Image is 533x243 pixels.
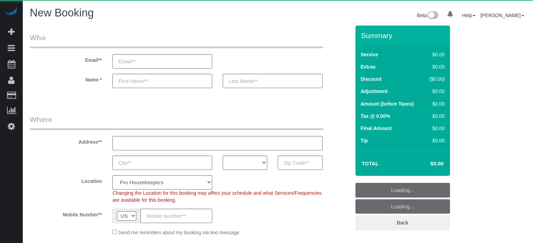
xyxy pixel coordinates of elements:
[278,156,322,170] input: Zip Code**
[30,33,323,48] legend: Who
[480,13,524,18] a: [PERSON_NAME]
[409,161,443,167] h4: $0.00
[361,88,388,95] label: Adjustment
[361,63,376,70] label: Extras
[361,137,368,144] label: Tip
[361,113,390,120] label: Tax @ 0.00%
[112,74,212,88] input: First Name**
[426,76,445,83] div: ($0.00)
[426,88,445,95] div: $0.00
[417,13,439,18] a: Beta
[361,76,382,83] label: Discount
[361,31,447,40] h3: Summary
[25,209,107,218] label: Mobile Number**
[426,113,445,120] div: $0.00
[30,7,94,19] span: New Booking
[361,51,378,58] label: Service
[118,230,240,235] span: Send me reminders about my booking via text message
[361,100,414,107] label: Amount (before Taxes)
[426,51,445,58] div: $0.00
[426,137,445,144] div: $0.00
[426,100,445,107] div: $0.00
[462,13,476,18] a: Help
[30,114,323,130] legend: Where
[361,125,392,132] label: Final Amount
[362,160,379,166] strong: Total
[355,215,450,230] a: Back
[25,175,107,185] label: Location
[223,74,323,88] input: Last Name**
[140,209,212,223] input: Mobile Number**
[25,74,107,83] label: Name *
[426,125,445,132] div: $0.00
[4,7,18,17] img: Automaid Logo
[112,190,321,203] span: Changing the Location for this booking may affect your schedule and what Services/Frequencies are...
[427,11,438,20] img: New interface
[426,63,445,70] div: $0.00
